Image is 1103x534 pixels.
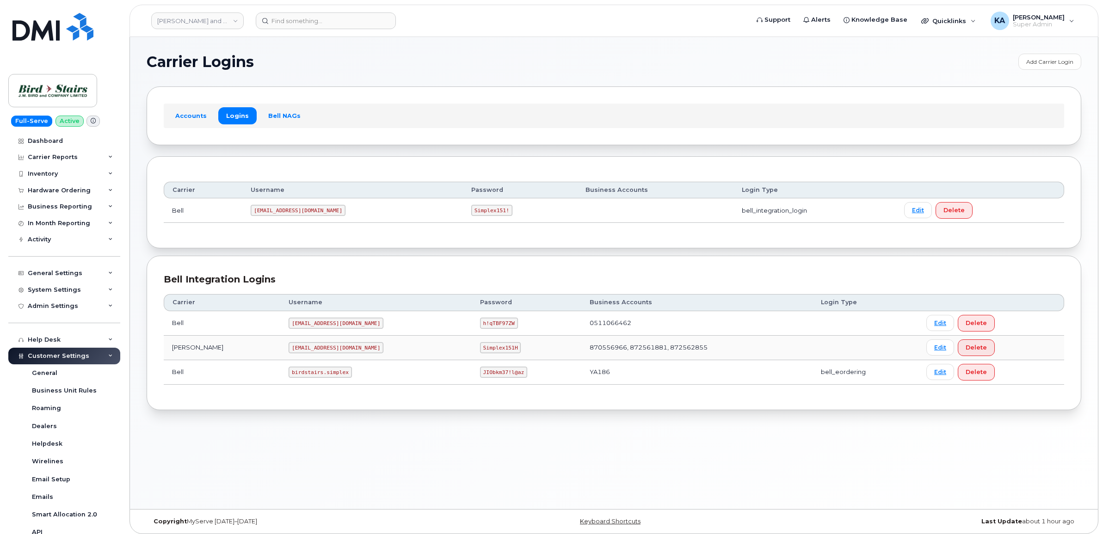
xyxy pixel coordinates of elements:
a: Accounts [167,107,215,124]
a: Keyboard Shortcuts [580,518,641,525]
td: 0511066462 [581,311,813,336]
a: Edit [926,364,954,380]
span: Delete [966,343,987,352]
a: Edit [904,202,932,218]
th: Password [472,294,581,311]
code: Simplex151H [480,342,521,353]
code: birdstairs.simplex [289,367,351,378]
span: Delete [966,368,987,376]
th: Password [463,182,577,198]
th: Business Accounts [581,294,813,311]
a: Bell NAGs [260,107,308,124]
td: YA186 [581,360,813,385]
a: Edit [926,315,954,331]
td: 870556966, 872561881, 872562855 [581,336,813,360]
th: Login Type [813,294,918,311]
th: Business Accounts [577,182,734,198]
button: Delete [936,202,973,219]
th: Username [242,182,463,198]
button: Delete [958,339,995,356]
iframe: Messenger Launcher [1063,494,1096,527]
code: Simplex151! [471,205,512,216]
th: Login Type [733,182,895,198]
th: Username [280,294,472,311]
td: [PERSON_NAME] [164,336,280,360]
div: about 1 hour ago [770,518,1081,525]
code: [EMAIL_ADDRESS][DOMAIN_NAME] [289,342,383,353]
th: Carrier [164,182,242,198]
a: Logins [218,107,257,124]
span: Carrier Logins [147,55,254,69]
div: MyServe [DATE]–[DATE] [147,518,458,525]
button: Delete [958,315,995,331]
th: Carrier [164,294,280,311]
td: bell_eordering [813,360,918,385]
code: h!qTBF97ZW [480,318,518,329]
a: Add Carrier Login [1018,54,1081,70]
code: [EMAIL_ADDRESS][DOMAIN_NAME] [289,318,383,329]
td: Bell [164,198,242,223]
span: Delete [943,206,965,215]
td: Bell [164,311,280,336]
code: JIObkm37!l@az [480,367,527,378]
strong: Last Update [981,518,1022,525]
td: Bell [164,360,280,385]
button: Delete [958,364,995,381]
code: [EMAIL_ADDRESS][DOMAIN_NAME] [251,205,345,216]
a: Edit [926,339,954,356]
strong: Copyright [154,518,187,525]
div: Bell Integration Logins [164,273,1064,286]
td: bell_integration_login [733,198,895,223]
span: Delete [966,319,987,327]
